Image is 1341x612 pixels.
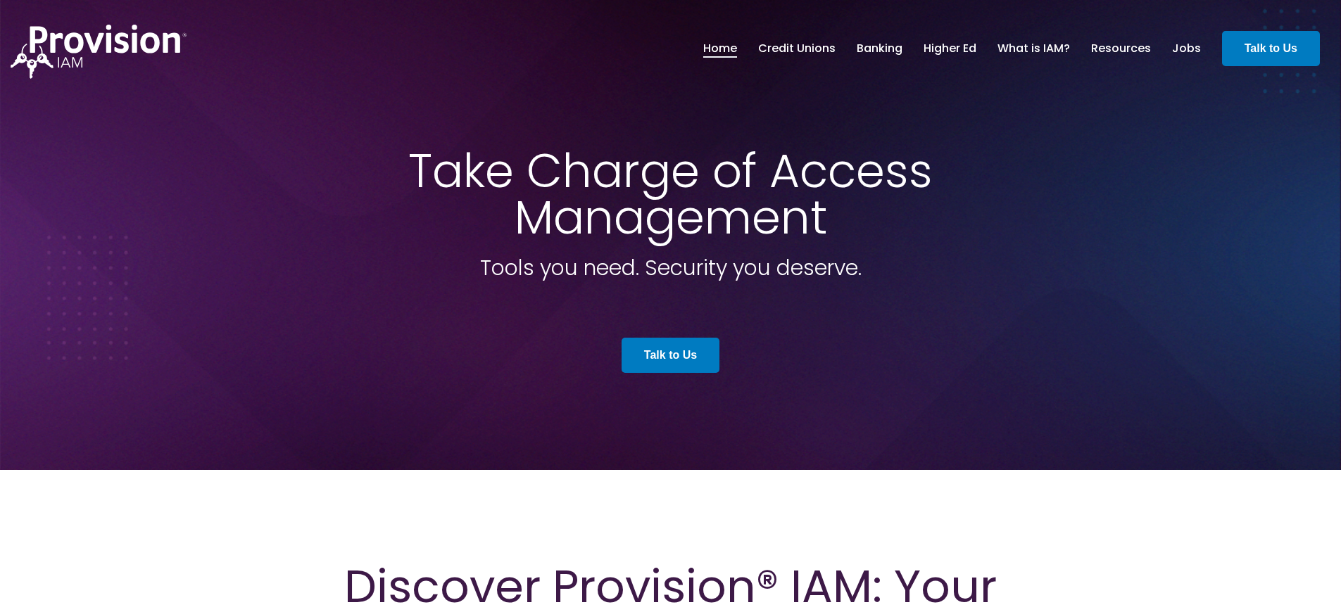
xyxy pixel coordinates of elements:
[693,26,1211,71] nav: menu
[622,338,719,373] a: Talk to Us
[703,37,737,60] a: Home
[924,37,976,60] a: Higher Ed
[997,37,1070,60] a: What is IAM?
[758,37,836,60] a: Credit Unions
[1222,31,1320,66] a: Talk to Us
[11,25,187,79] img: ProvisionIAM-Logo-White
[1172,37,1201,60] a: Jobs
[1245,42,1297,54] strong: Talk to Us
[480,253,862,283] span: Tools you need. Security you deserve.
[857,37,902,60] a: Banking
[1091,37,1151,60] a: Resources
[408,139,933,250] span: Take Charge of Access Management
[644,349,697,361] strong: Talk to Us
